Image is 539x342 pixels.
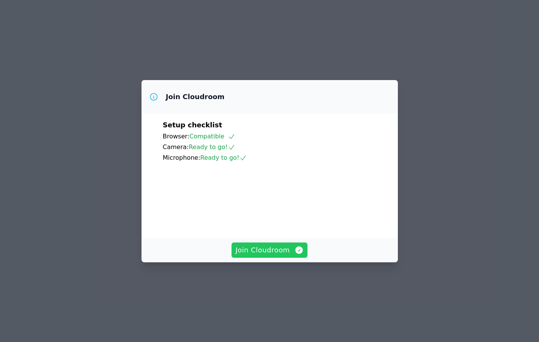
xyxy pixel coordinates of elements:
[163,133,190,140] span: Browser:
[232,242,307,258] button: Join Cloudroom
[166,92,225,101] h3: Join Cloudroom
[235,245,304,255] span: Join Cloudroom
[189,143,235,151] span: Ready to go!
[163,121,222,129] span: Setup checklist
[163,143,189,151] span: Camera:
[189,133,235,140] span: Compatible
[200,154,247,161] span: Ready to go!
[163,154,201,161] span: Microphone:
